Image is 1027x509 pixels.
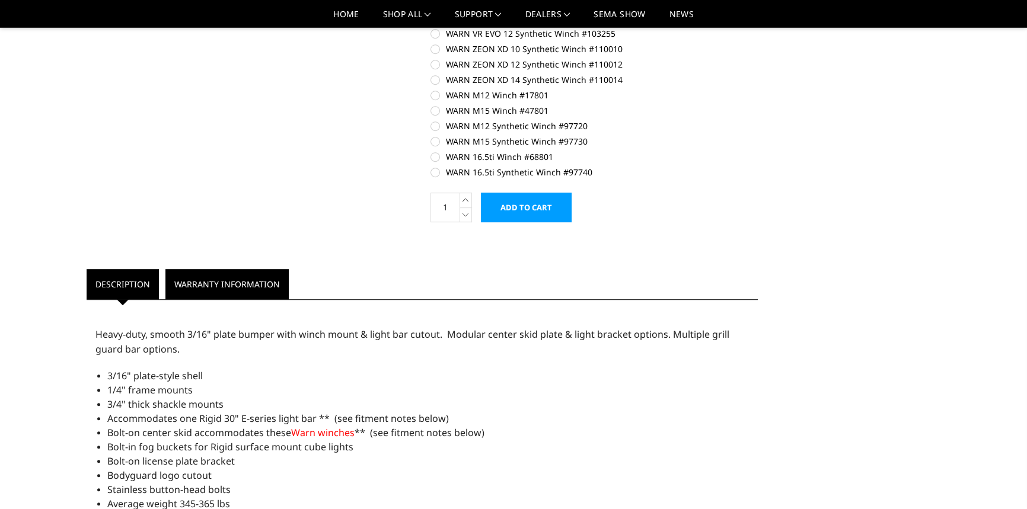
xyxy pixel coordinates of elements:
[107,426,484,439] span: Bolt-on center skid accommodates these ** (see fitment notes below)
[107,369,203,382] span: 3/16" plate-style shell
[669,10,693,27] a: News
[455,10,502,27] a: Support
[430,73,758,86] label: WARN ZEON XD 14 Synthetic Winch #110014
[165,269,289,299] a: Warranty Information
[87,269,159,299] a: Description
[430,135,758,148] label: WARN M15 Synthetic Winch #97730
[107,412,449,425] span: Accommodates one Rigid 30" E-series light bar ** (see fitment notes below)
[430,27,758,40] label: WARN VR EVO 12 Synthetic Winch #103255
[291,426,355,439] a: Warn winches
[383,10,431,27] a: shop all
[430,151,758,163] label: WARN 16.5ti Winch #68801
[107,454,235,468] span: Bolt-on license plate bracket
[107,469,212,482] span: Bodyguard logo cutout
[107,383,193,396] span: 1/4" frame mounts
[333,10,359,27] a: Home
[968,452,1027,509] iframe: Chat Widget
[107,483,231,496] span: Stainless button-head bolts
[430,58,758,71] label: WARN ZEON XD 12 Synthetic Winch #110012
[107,398,224,411] span: 3/4" thick shackle mounts
[525,10,570,27] a: Dealers
[430,120,758,132] label: WARN M12 Synthetic Winch #97720
[95,328,729,356] span: Heavy-duty, smooth 3/16" plate bumper with winch mount & light bar cutout. Modular center skid pl...
[107,440,353,453] span: Bolt-in fog buckets for Rigid surface mount cube lights
[430,104,758,117] label: WARN M15 Winch #47801
[594,10,645,27] a: SEMA Show
[430,43,758,55] label: WARN ZEON XD 10 Synthetic Winch #110010
[430,166,758,178] label: WARN 16.5ti Synthetic Winch #97740
[430,89,758,101] label: WARN M12 Winch #17801
[481,193,572,222] input: Add to Cart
